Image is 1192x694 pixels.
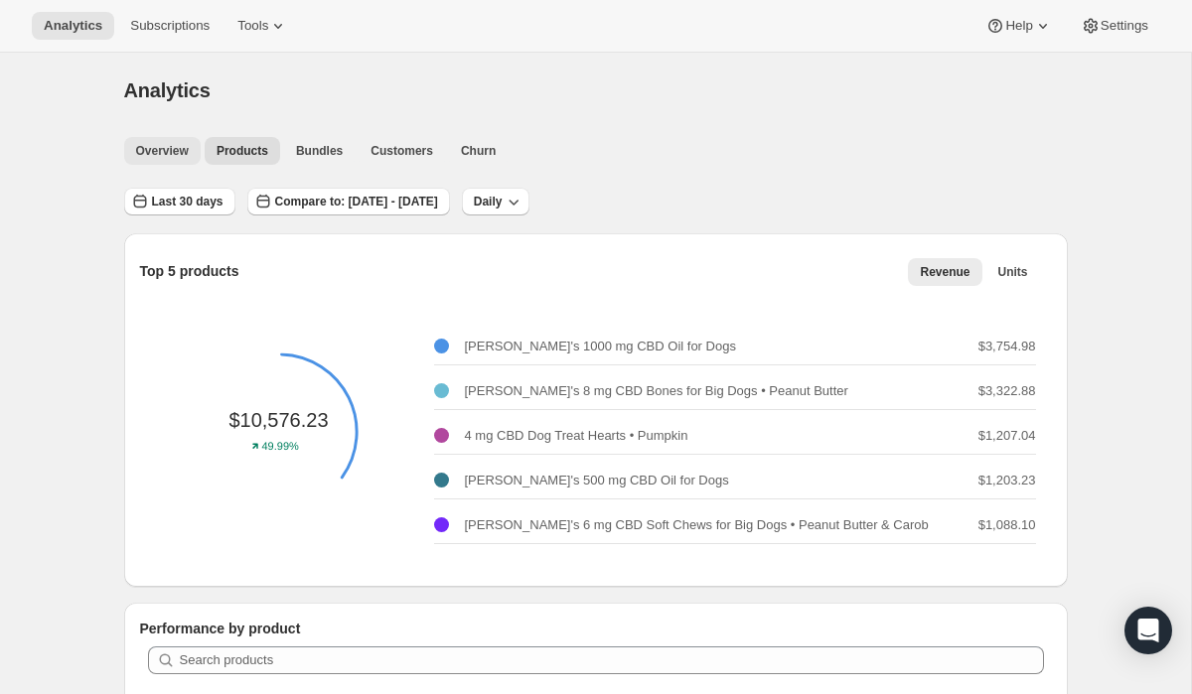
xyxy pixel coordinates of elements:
p: $3,322.88 [978,381,1036,401]
button: Help [973,12,1064,40]
p: Top 5 products [140,261,239,281]
span: Daily [474,194,503,209]
button: Settings [1069,12,1160,40]
p: [PERSON_NAME]'s 500 mg CBD Oil for Dogs [465,471,729,490]
button: Compare to: [DATE] - [DATE] [247,188,450,215]
span: Compare to: [DATE] - [DATE] [275,194,438,209]
p: $3,754.98 [978,337,1036,356]
div: Open Intercom Messenger [1124,607,1172,654]
span: Analytics [44,18,102,34]
p: 4 mg CBD Dog Treat Hearts • Pumpkin [465,426,688,446]
input: Search products [180,646,1044,674]
p: $1,203.23 [978,471,1036,490]
button: Analytics [32,12,114,40]
button: Tools [225,12,300,40]
p: Performance by product [140,619,1052,638]
button: Last 30 days [124,188,235,215]
p: [PERSON_NAME]'s 1000 mg CBD Oil for Dogs [465,337,736,356]
span: Churn [461,143,496,159]
button: Subscriptions [118,12,222,40]
span: Analytics [124,79,211,101]
span: Customers [371,143,433,159]
p: $1,207.04 [978,426,1036,446]
span: Subscriptions [130,18,210,34]
span: Units [998,264,1028,280]
p: $1,088.10 [978,515,1036,535]
span: Overview [136,143,189,159]
span: Tools [237,18,268,34]
span: Last 30 days [152,194,223,209]
span: Bundles [296,143,343,159]
button: Daily [462,188,530,215]
span: Help [1005,18,1032,34]
span: Products [217,143,268,159]
span: Settings [1101,18,1148,34]
p: [PERSON_NAME]'s 8 mg CBD Bones for Big Dogs • Peanut Butter [465,381,848,401]
span: Revenue [920,264,969,280]
p: [PERSON_NAME]'s 6 mg CBD Soft Chews for Big Dogs • Peanut Butter & Carob [465,515,929,535]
